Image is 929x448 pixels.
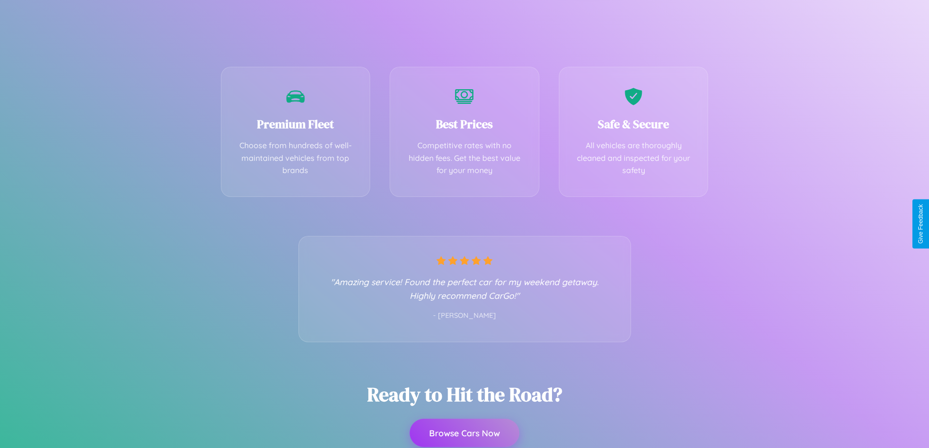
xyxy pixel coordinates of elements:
button: Browse Cars Now [410,419,519,447]
p: "Amazing service! Found the perfect car for my weekend getaway. Highly recommend CarGo!" [318,275,611,302]
p: All vehicles are thoroughly cleaned and inspected for your safety [574,139,693,177]
h3: Safe & Secure [574,116,693,132]
h2: Ready to Hit the Road? [367,381,562,408]
p: Choose from hundreds of well-maintained vehicles from top brands [236,139,356,177]
p: - [PERSON_NAME] [318,310,611,322]
p: Competitive rates with no hidden fees. Get the best value for your money [405,139,524,177]
h3: Best Prices [405,116,524,132]
h3: Premium Fleet [236,116,356,132]
div: Give Feedback [917,204,924,244]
